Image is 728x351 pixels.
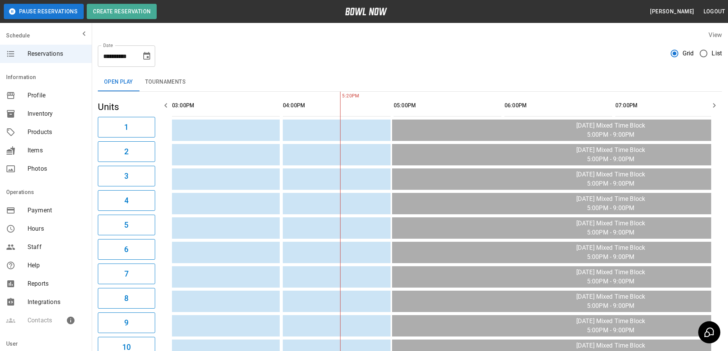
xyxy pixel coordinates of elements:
span: Staff [28,243,86,252]
button: Create Reservation [87,4,157,19]
h6: 7 [124,268,128,280]
h6: 8 [124,292,128,304]
button: 1 [98,117,155,137]
button: 4 [98,190,155,211]
button: Logout [700,5,728,19]
button: 9 [98,312,155,333]
button: Open Play [98,73,139,91]
button: 5 [98,215,155,235]
h6: 6 [124,243,128,256]
label: View [709,31,722,39]
span: Items [28,146,86,155]
h5: Units [98,101,155,113]
span: Payment [28,206,86,215]
button: Choose date, selected date is Sep 7, 2025 [139,49,154,64]
button: 8 [98,288,155,309]
span: 5:20PM [340,92,342,100]
button: 3 [98,166,155,186]
button: 2 [98,141,155,162]
h6: 5 [124,219,128,231]
h6: 9 [124,317,128,329]
th: 03:00PM [172,95,280,116]
button: 6 [98,239,155,260]
th: 04:00PM [283,95,391,116]
span: Profile [28,91,86,100]
span: Photos [28,164,86,173]
button: Pause Reservations [4,4,84,19]
span: Products [28,128,86,137]
h6: 2 [124,146,128,158]
h6: 4 [124,194,128,207]
span: Inventory [28,109,86,118]
button: Tournaments [139,73,192,91]
h6: 1 [124,121,128,133]
button: [PERSON_NAME] [647,5,697,19]
th: 06:00PM [504,95,612,116]
span: Reports [28,279,86,288]
span: Hours [28,224,86,233]
span: Integrations [28,298,86,307]
button: 7 [98,264,155,284]
span: Reservations [28,49,86,58]
img: logo [345,8,387,15]
span: List [712,49,722,58]
span: Grid [683,49,694,58]
h6: 3 [124,170,128,182]
th: 05:00PM [394,95,501,116]
span: Help [28,261,86,270]
div: inventory tabs [98,73,722,91]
